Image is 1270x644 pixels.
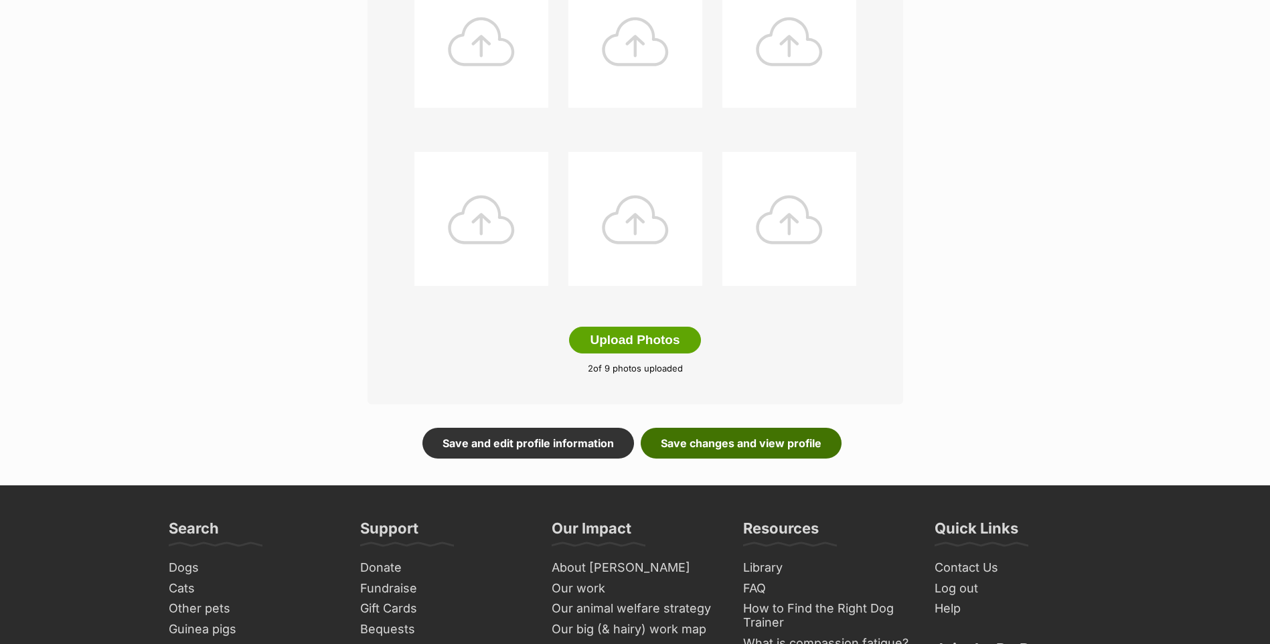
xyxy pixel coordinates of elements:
a: Dogs [163,558,341,578]
a: Donate [355,558,533,578]
a: Our big (& hairy) work map [546,619,724,640]
h3: Search [169,519,219,546]
a: Library [738,558,916,578]
a: Guinea pigs [163,619,341,640]
a: Other pets [163,598,341,619]
h3: Resources [743,519,819,546]
p: of 9 photos uploaded [388,362,883,376]
a: Help [929,598,1107,619]
a: FAQ [738,578,916,599]
a: Fundraise [355,578,533,599]
a: Save changes and view profile [641,428,842,459]
a: Contact Us [929,558,1107,578]
a: Cats [163,578,341,599]
a: About [PERSON_NAME] [546,558,724,578]
a: How to Find the Right Dog Trainer [738,598,916,633]
h3: Quick Links [935,519,1018,546]
span: 2 [588,363,593,374]
a: Our work [546,578,724,599]
a: Bequests [355,619,533,640]
a: Gift Cards [355,598,533,619]
a: Log out [929,578,1107,599]
h3: Our Impact [552,519,631,546]
h3: Support [360,519,418,546]
a: Our animal welfare strategy [546,598,724,619]
a: Save and edit profile information [422,428,634,459]
button: Upload Photos [569,327,700,353]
